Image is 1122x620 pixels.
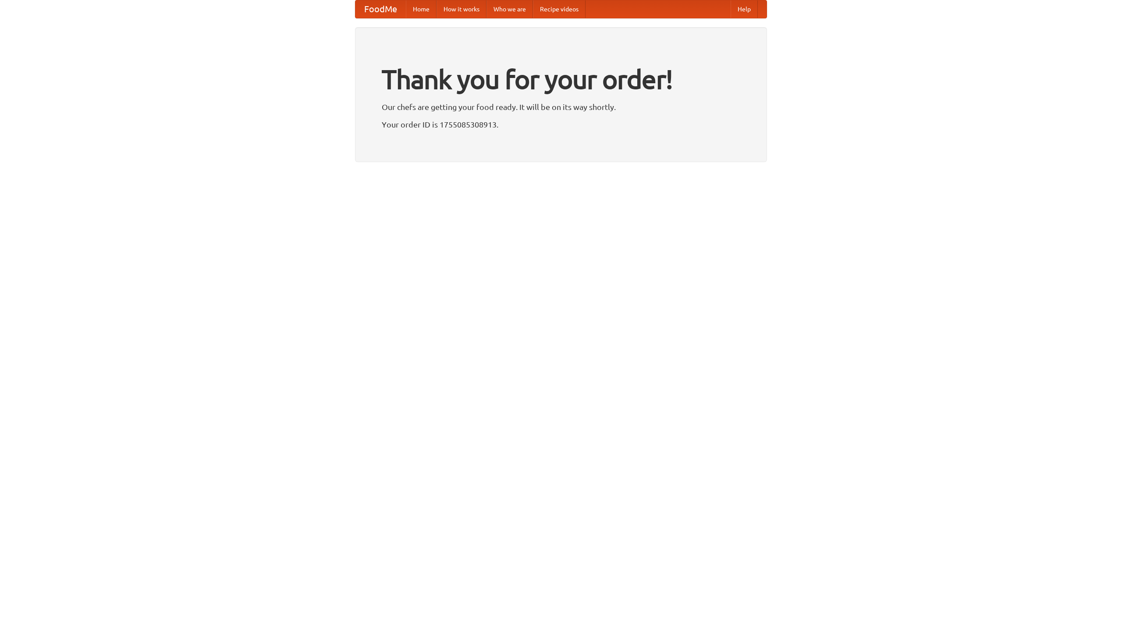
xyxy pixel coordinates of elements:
h1: Thank you for your order! [382,58,740,100]
a: Who we are [486,0,533,18]
a: How it works [437,0,486,18]
p: Your order ID is 1755085308913. [382,118,740,131]
a: Recipe videos [533,0,586,18]
a: Help [731,0,758,18]
p: Our chefs are getting your food ready. It will be on its way shortly. [382,100,740,113]
a: FoodMe [355,0,406,18]
a: Home [406,0,437,18]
